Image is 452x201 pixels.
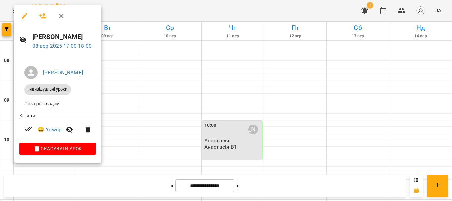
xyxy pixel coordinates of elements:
[24,145,91,153] span: Скасувати Урок
[43,69,83,75] a: [PERSON_NAME]
[38,126,62,134] a: 😀 Yowsp
[24,125,32,133] svg: Візит сплачено
[19,112,96,143] ul: Клієнти
[24,86,71,92] span: індивідуальні уроки
[19,143,96,155] button: Скасувати Урок
[32,32,96,42] h6: [PERSON_NAME]
[19,98,96,110] li: Поза розкладом
[32,43,92,49] a: 08 вер 2025 17:00-18:00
